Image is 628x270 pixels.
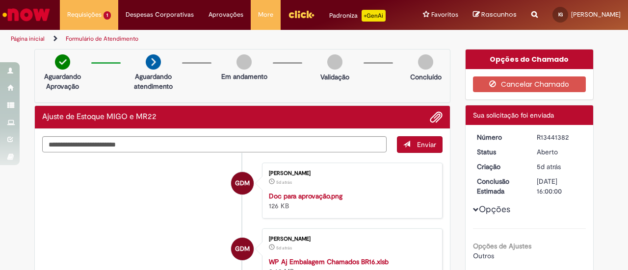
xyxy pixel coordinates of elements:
div: Opções do Chamado [466,49,594,69]
img: img-circle-grey.png [418,54,433,70]
dt: Número [470,132,530,142]
span: GDM [235,172,250,195]
a: Página inicial [11,35,45,43]
div: 126 KB [269,191,432,211]
img: img-circle-grey.png [236,54,252,70]
span: More [258,10,273,20]
a: Doc para aprovação.png [269,192,342,200]
p: Aguardando atendimento [130,72,177,91]
button: Adicionar anexos [430,111,443,123]
div: 22/08/2025 21:02:20 [537,162,582,172]
dt: Conclusão Estimada [470,176,530,196]
h2: Ajuste de Estoque MIGO e MR22 Histórico de tíquete [42,113,157,122]
span: Enviar [417,140,436,149]
span: Despesas Corporativas [126,10,194,20]
span: 1 [104,11,111,20]
span: IG [558,11,563,18]
img: click_logo_yellow_360x200.png [288,7,314,22]
div: Padroniza [329,10,386,22]
div: R13441382 [537,132,582,142]
button: Cancelar Chamado [473,76,586,92]
p: Aguardando Aprovação [39,72,86,91]
img: img-circle-grey.png [327,54,342,70]
a: Rascunhos [473,10,517,20]
p: Em andamento [221,72,267,81]
span: Outros [473,251,494,260]
div: Gleydson De Moura Souza [231,172,254,195]
ul: Trilhas de página [7,30,411,48]
img: arrow-next.png [146,54,161,70]
time: 22/08/2025 21:01:29 [276,245,292,251]
p: Validação [320,72,349,82]
div: [PERSON_NAME] [269,171,432,176]
span: 5d atrás [537,162,561,171]
span: Sua solicitação foi enviada [473,111,554,120]
span: [PERSON_NAME] [571,10,621,19]
p: +GenAi [362,10,386,22]
div: Gleydson De Moura Souza [231,238,254,260]
p: Concluído [410,72,442,82]
button: Enviar [397,136,443,153]
dt: Status [470,147,530,157]
time: 22/08/2025 21:05:16 [276,179,292,185]
b: Opções de Ajustes [473,242,531,250]
textarea: Digite sua mensagem aqui... [42,136,387,152]
span: Favoritos [431,10,458,20]
span: 5d atrás [276,179,292,185]
div: Aberto [537,147,582,157]
a: Formulário de Atendimento [66,35,138,43]
span: GDM [235,237,250,261]
div: [DATE] 16:00:00 [537,176,582,196]
span: 5d atrás [276,245,292,251]
span: Aprovações [209,10,243,20]
a: WP Aj Embalagem Chamados BR16.xlsb [269,257,389,266]
img: ServiceNow [1,5,52,25]
img: check-circle-green.png [55,54,70,70]
time: 22/08/2025 21:02:20 [537,162,561,171]
dt: Criação [470,162,530,172]
span: Rascunhos [481,10,517,19]
div: [PERSON_NAME] [269,236,432,242]
span: Requisições [67,10,102,20]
